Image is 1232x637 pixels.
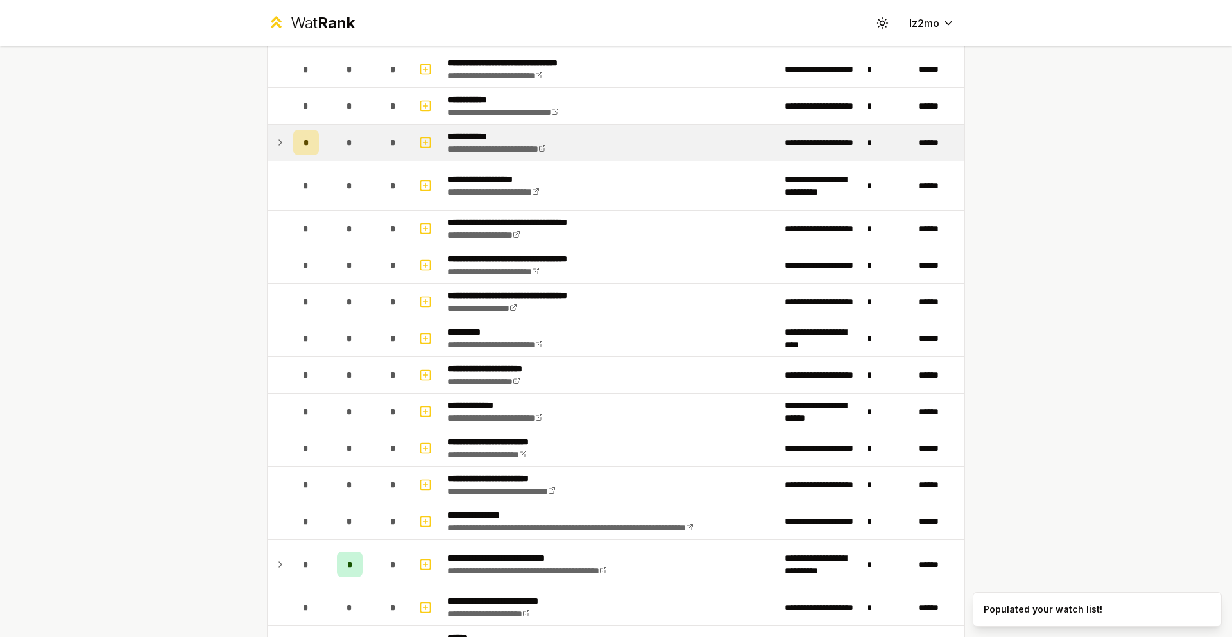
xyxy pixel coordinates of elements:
[318,13,355,32] span: Rank
[899,12,965,35] button: lz2mo
[909,15,939,31] span: lz2mo
[984,603,1102,616] div: Populated your watch list!
[267,13,355,33] a: WatRank
[291,13,355,33] div: Wat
